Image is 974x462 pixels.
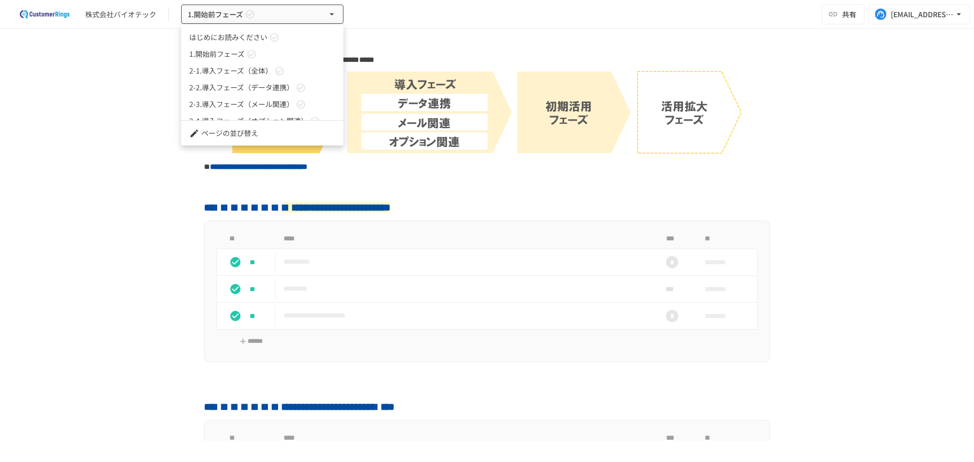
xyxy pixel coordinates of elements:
span: 2-3.導入フェーズ（メール関連） [189,99,294,110]
span: 1.開始前フェーズ [189,49,245,59]
span: はじめにお読みください [189,32,267,43]
span: 2-1.導入フェーズ（全体） [189,65,272,76]
li: ページの並び替え [181,125,343,141]
span: 2-2.導入フェーズ（データ連携） [189,82,294,93]
span: 2-4.導入フェーズ（オプション関連） [189,116,308,126]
